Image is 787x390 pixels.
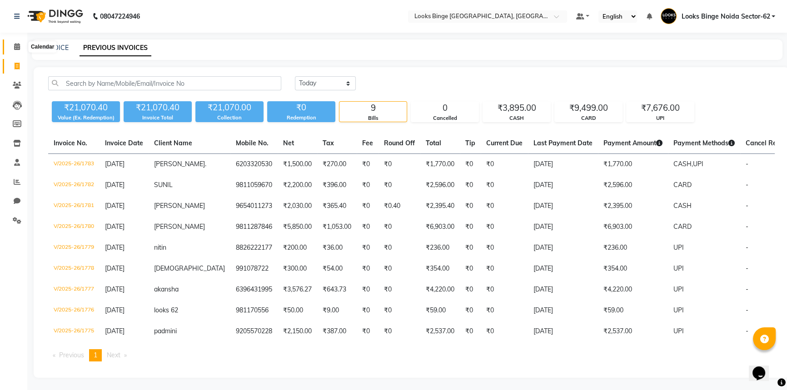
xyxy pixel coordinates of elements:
span: - [746,327,748,335]
td: ₹0 [460,321,481,342]
iframe: chat widget [749,354,778,381]
span: UPI [673,243,684,252]
td: ₹236.00 [420,237,460,258]
td: ₹2,596.00 [598,175,668,196]
span: . [205,160,206,168]
td: ₹200.00 [278,237,317,258]
td: [DATE] [528,175,598,196]
span: UPI [673,327,684,335]
div: Value (Ex. Redemption) [52,114,120,122]
td: ₹0.40 [379,196,420,217]
td: [DATE] [528,196,598,217]
td: ₹0 [379,217,420,237]
div: CARD [555,114,622,122]
div: CASH [483,114,550,122]
td: ₹1,770.00 [598,154,668,175]
span: Round Off [384,139,415,147]
span: Current Due [486,139,523,147]
span: Invoice No. [54,139,87,147]
td: ₹0 [379,321,420,342]
span: CASH [673,202,692,210]
td: V/2025-26/1775 [48,321,100,342]
td: ₹0 [460,154,481,175]
div: Cancelled [411,114,478,122]
td: 6203320530 [230,154,278,175]
td: 9654011273 [230,196,278,217]
td: ₹0 [481,279,528,300]
span: [DATE] [105,181,125,189]
span: Next [107,351,120,359]
td: 981170556 [230,300,278,321]
td: ₹0 [379,300,420,321]
td: ₹0 [357,279,379,300]
td: V/2025-26/1780 [48,217,100,237]
td: ₹0 [460,196,481,217]
td: ₹0 [481,258,528,279]
b: 08047224946 [100,4,140,29]
span: 1 [94,351,97,359]
span: UPI [693,160,703,168]
td: ₹0 [460,217,481,237]
span: [DATE] [105,264,125,272]
td: ₹643.73 [317,279,357,300]
span: [DATE] [105,160,125,168]
td: 9811059670 [230,175,278,196]
td: [DATE] [528,321,598,342]
span: Looks Binge Noida Sector-62 [681,12,770,21]
td: [DATE] [528,279,598,300]
span: - [746,306,748,314]
td: ₹0 [357,175,379,196]
td: ₹0 [460,300,481,321]
span: SUNIL [154,181,173,189]
td: ₹0 [460,175,481,196]
td: ₹59.00 [420,300,460,321]
span: [DATE] [105,243,125,252]
nav: Pagination [48,349,775,361]
td: V/2025-26/1776 [48,300,100,321]
div: Collection [195,114,264,122]
td: ₹0 [460,279,481,300]
span: Total [426,139,441,147]
td: ₹354.00 [420,258,460,279]
td: ₹0 [379,279,420,300]
td: V/2025-26/1783 [48,154,100,175]
td: ₹2,395.40 [420,196,460,217]
td: ₹4,220.00 [420,279,460,300]
div: ₹7,676.00 [627,102,694,114]
td: ₹2,030.00 [278,196,317,217]
td: ₹300.00 [278,258,317,279]
td: ₹0 [357,300,379,321]
span: - [746,222,748,231]
td: ₹0 [379,154,420,175]
span: Mobile No. [236,139,269,147]
td: ₹1,770.00 [420,154,460,175]
td: ₹0 [481,175,528,196]
td: ₹0 [379,175,420,196]
td: ₹0 [357,196,379,217]
span: Tax [323,139,334,147]
td: [DATE] [528,217,598,237]
span: Client Name [154,139,192,147]
span: - [746,160,748,168]
td: ₹0 [357,237,379,258]
span: CARD [673,222,692,231]
div: UPI [627,114,694,122]
span: Payment Amount [603,139,662,147]
span: Previous [59,351,84,359]
div: 9 [339,102,407,114]
div: ₹3,895.00 [483,102,550,114]
td: ₹2,596.00 [420,175,460,196]
td: ₹0 [481,237,528,258]
td: V/2025-26/1779 [48,237,100,258]
span: - [746,202,748,210]
td: ₹0 [460,237,481,258]
td: ₹5,850.00 [278,217,317,237]
td: V/2025-26/1782 [48,175,100,196]
span: CARD [673,181,692,189]
td: V/2025-26/1778 [48,258,100,279]
span: [DATE] [105,202,125,210]
td: ₹2,537.00 [598,321,668,342]
td: ₹0 [357,258,379,279]
div: Bills [339,114,407,122]
td: ₹0 [357,217,379,237]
